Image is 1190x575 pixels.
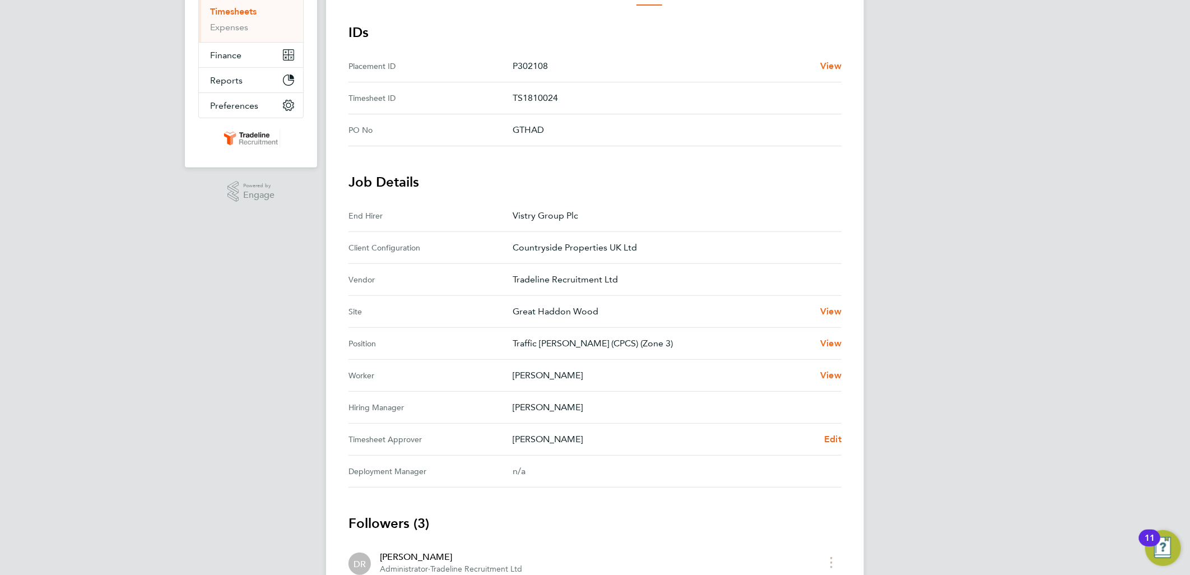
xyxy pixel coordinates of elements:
span: View [820,338,842,349]
p: P302108 [513,59,811,73]
a: View [820,337,842,350]
span: DR [354,558,366,570]
p: Traffic [PERSON_NAME] (CPCS) (Zone 3) [513,337,811,350]
span: Powered by [243,181,275,191]
a: Timesheets [210,6,257,17]
div: Timesheet ID [348,91,513,105]
img: tradelinerecruitment-logo-retina.png [222,129,280,147]
span: View [820,370,842,381]
span: Tradeline Recruitment Ltd [430,564,522,574]
p: Vistry Group Plc [513,209,833,222]
p: Great Haddon Wood [513,305,811,318]
a: Powered byEngage [227,181,275,202]
div: n/a [513,465,824,478]
span: Engage [243,191,275,200]
p: [PERSON_NAME] [513,369,811,382]
button: Finance [199,43,303,67]
a: Edit [824,433,842,446]
a: View [820,305,842,318]
p: Tradeline Recruitment Ltd [513,273,833,286]
span: Reports [210,75,243,86]
div: PO No [348,123,513,137]
p: [PERSON_NAME] [513,433,815,446]
div: Vendor [348,273,513,286]
span: Preferences [210,100,258,111]
p: GTHAD [513,123,833,137]
span: · [428,564,430,574]
div: Timesheet Approver [348,433,513,446]
button: Preferences [199,93,303,118]
div: 11 [1145,538,1155,553]
div: Position [348,337,513,350]
span: Finance [210,50,241,61]
a: Go to home page [198,129,304,147]
p: TS1810024 [513,91,833,105]
a: Expenses [210,22,248,33]
span: View [820,306,842,317]
div: Client Configuration [348,241,513,254]
div: Placement ID [348,59,513,73]
div: [PERSON_NAME] [380,550,522,564]
p: [PERSON_NAME] [513,401,833,414]
h3: IDs [348,24,842,41]
span: Administrator [380,564,428,574]
button: Open Resource Center, 11 new notifications [1145,530,1181,566]
button: timesheet menu [821,554,842,571]
div: Worker [348,369,513,382]
div: End Hirer [348,209,513,222]
button: Reports [199,68,303,92]
div: Site [348,305,513,318]
p: Countryside Properties UK Ltd [513,241,833,254]
span: View [820,61,842,71]
h3: Followers (3) [348,514,842,532]
span: Edit [824,434,842,444]
a: View [820,369,842,382]
div: Deployment Manager [348,465,513,478]
a: View [820,59,842,73]
div: Demi Richens [348,553,371,575]
div: Hiring Manager [348,401,513,414]
h3: Job Details [348,173,842,191]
